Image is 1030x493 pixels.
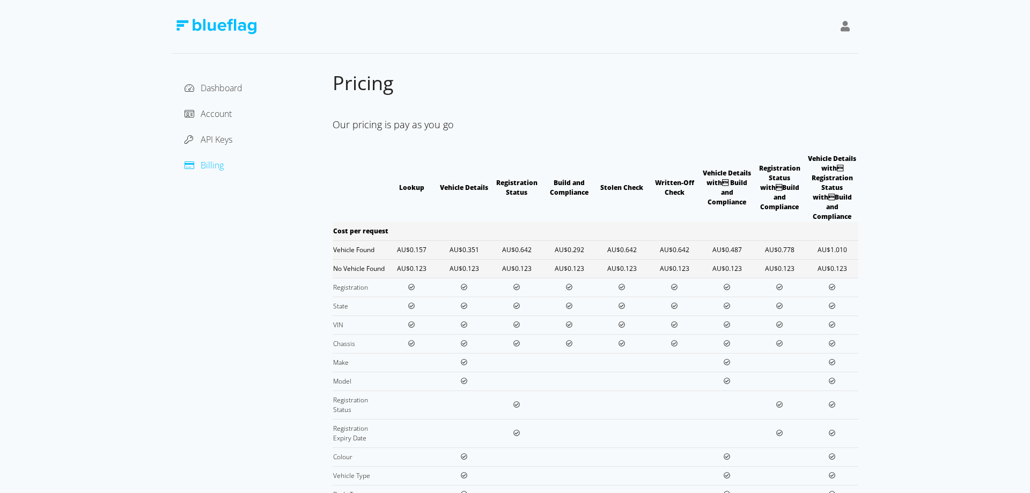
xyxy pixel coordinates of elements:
td: Vehicle Type [333,466,385,485]
th: Lookup [385,153,438,222]
td: AU$1.010 [806,240,858,259]
td: AU$0.123 [648,259,701,278]
a: Billing [185,159,224,171]
td: AU$0.642 [490,240,543,259]
td: Registration [333,278,385,297]
th: Registration Status [490,153,543,222]
span: Billing [201,159,224,171]
th: Stolen Check [595,153,648,222]
a: Dashboard [185,82,242,94]
td: Registration Expiry Date [333,419,385,447]
th: Build and Compliance [543,153,595,222]
a: Account [185,108,232,120]
td: AU$0.351 [438,240,490,259]
div: Our pricing is pay as you go [333,113,858,136]
th: Vehicle Details [438,153,490,222]
td: AU$0.157 [385,240,438,259]
td: AU$0.487 [701,240,753,259]
td: Cost per request [333,222,543,241]
td: AU$0.123 [385,259,438,278]
span: Account [201,108,232,120]
td: Make [333,353,385,372]
td: VIN [333,315,385,334]
th: Vehicle Details with Build and Compliance [701,153,753,222]
td: AU$0.642 [648,240,701,259]
td: No Vehicle Found [333,259,385,278]
th: Vehicle Details with Registration Status withBuild and Compliance [806,153,858,222]
td: State [333,297,385,315]
td: Vehicle Found [333,240,385,259]
td: AU$0.123 [806,259,858,278]
td: AU$0.123 [753,259,806,278]
img: Blue Flag Logo [176,19,256,34]
td: AU$0.642 [595,240,648,259]
span: API Keys [201,134,232,145]
td: Registration Status [333,391,385,419]
td: AU$0.123 [701,259,753,278]
td: AU$0.123 [438,259,490,278]
span: Pricing [333,70,394,96]
a: API Keys [185,134,232,145]
td: AU$0.123 [490,259,543,278]
td: AU$0.778 [753,240,806,259]
span: Dashboard [201,82,242,94]
td: Chassis [333,334,385,353]
td: Colour [333,447,385,466]
th: Registration Status withBuild and Compliance [753,153,806,222]
th: Written-Off Check [648,153,701,222]
td: AU$0.292 [543,240,595,259]
td: AU$0.123 [543,259,595,278]
td: Model [333,372,385,391]
td: AU$0.123 [595,259,648,278]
